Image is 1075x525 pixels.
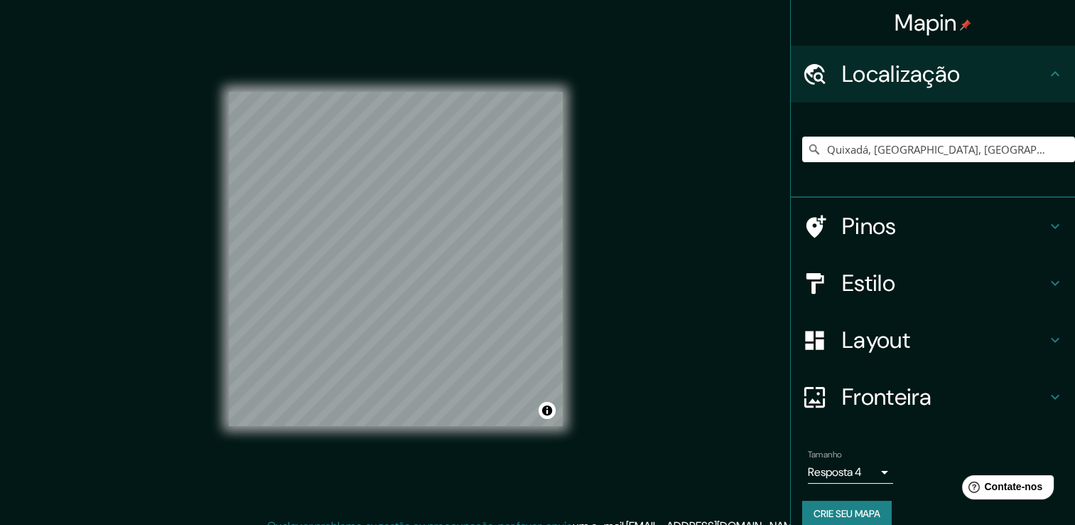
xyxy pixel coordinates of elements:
canvas: Mapa [229,92,563,426]
h4: Fronteira [842,383,1047,411]
div: Pinos [791,198,1075,255]
button: Alternar atribuição [539,402,556,419]
input: Escolha sua cidade ou área [802,137,1075,162]
h4: Estilo [842,269,1047,297]
font: Mapin [895,8,957,38]
font: Crie seu mapa [814,505,880,523]
div: Layout [791,312,1075,368]
h4: Localização [842,60,1047,88]
div: Resposta 4 [808,461,893,484]
div: Estilo [791,255,1075,312]
h4: Layout [842,326,1047,354]
label: Tamanho [808,449,842,461]
h4: Pinos [842,212,1047,240]
div: Localização [791,46,1075,102]
div: Fronteira [791,368,1075,425]
iframe: Help widget launcher [949,470,1059,509]
img: pin-icon.png [960,19,971,31]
